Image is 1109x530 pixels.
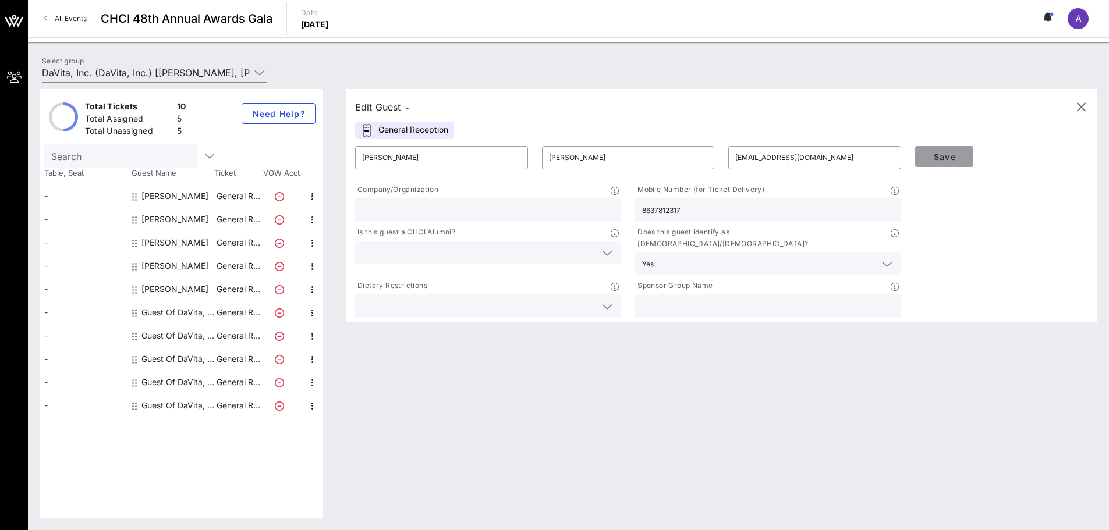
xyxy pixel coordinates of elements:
[406,104,409,112] span: -
[635,226,891,250] p: Does this guest identify as [DEMOGRAPHIC_DATA]/[DEMOGRAPHIC_DATA]?
[215,278,261,301] p: General R…
[635,280,713,292] p: Sponsor Group Name
[355,99,409,115] div: Edit Guest
[141,371,215,394] div: Guest Of DaVita, Inc.
[141,231,208,254] div: Leslie Luna
[42,56,84,65] label: Select group
[735,148,894,167] input: Email*
[55,14,87,23] span: All Events
[141,301,215,324] div: Guest Of DaVita, Inc.
[177,101,186,115] div: 10
[924,152,964,162] span: Save
[355,122,454,139] div: General Reception
[1075,13,1082,24] span: A
[355,184,438,196] p: Company/Organization
[40,208,127,231] div: -
[40,324,127,347] div: -
[141,394,215,417] div: Guest Of DaVita, Inc.
[85,101,172,115] div: Total Tickets
[261,168,302,179] span: VOW Acct
[127,168,214,179] span: Guest Name
[40,231,127,254] div: -
[141,278,208,301] div: Patricia Ordaz
[85,113,172,127] div: Total Assigned
[1068,8,1089,29] div: A
[37,9,94,28] a: All Events
[40,278,127,301] div: -
[215,208,261,231] p: General R…
[355,280,427,292] p: Dietary Restrictions
[40,184,127,208] div: -
[215,394,261,417] p: General R…
[101,10,272,27] span: CHCI 48th Annual Awards Gala
[141,254,208,278] div: Paniz Rezaeerod
[141,208,208,231] div: Laney O'Shea
[251,109,306,119] span: Need Help?
[141,347,215,371] div: Guest Of DaVita, Inc.
[215,324,261,347] p: General R…
[141,324,215,347] div: Guest Of DaVita, Inc.
[40,301,127,324] div: -
[635,184,764,196] p: Mobile Number (for Ticket Delivery)
[40,394,127,417] div: -
[362,148,521,167] input: First Name*
[642,260,654,268] div: Yes
[301,7,329,19] p: Date
[242,103,316,124] button: Need Help?
[40,254,127,278] div: -
[141,184,208,208] div: Jazmin Chavez
[214,168,261,179] span: Ticket
[40,168,127,179] span: Table, Seat
[549,148,708,167] input: Last Name*
[85,125,172,140] div: Total Unassigned
[215,254,261,278] p: General R…
[635,252,901,275] div: Yes
[355,226,455,239] p: Is this guest a CHCI Alumni?
[215,231,261,254] p: General R…
[177,125,186,140] div: 5
[40,371,127,394] div: -
[215,371,261,394] p: General R…
[915,146,973,167] button: Save
[215,301,261,324] p: General R…
[215,347,261,371] p: General R…
[215,184,261,208] p: General R…
[301,19,329,30] p: [DATE]
[177,113,186,127] div: 5
[40,347,127,371] div: -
